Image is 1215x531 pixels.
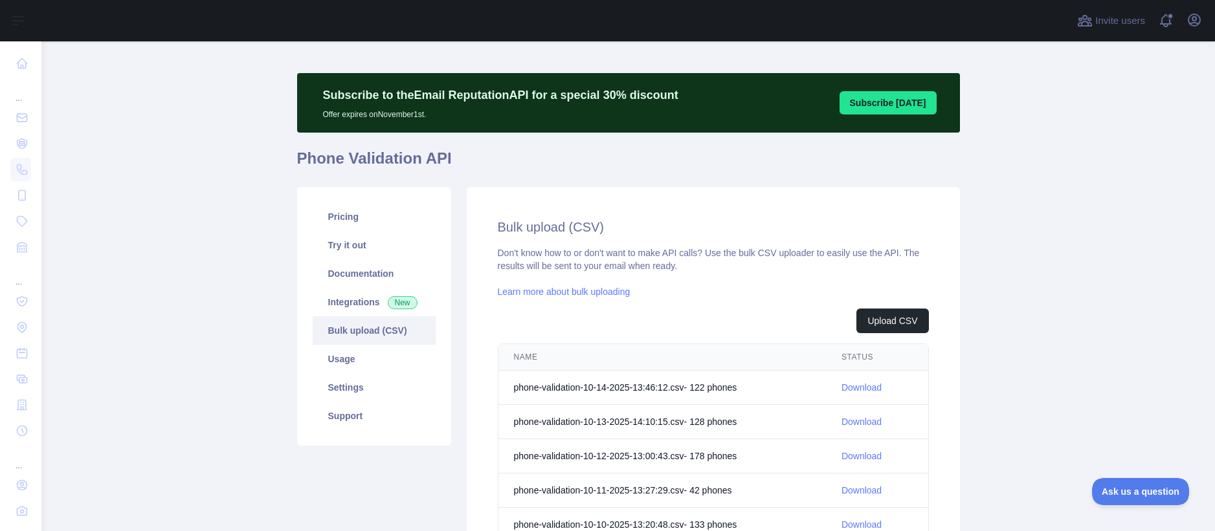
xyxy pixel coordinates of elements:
[313,231,436,259] a: Try it out
[323,86,678,104] p: Subscribe to the Email Reputation API for a special 30 % discount
[313,288,436,316] a: Integrations New
[313,259,436,288] a: Documentation
[313,345,436,373] a: Usage
[842,451,882,461] a: Download
[498,344,826,371] th: NAME
[313,373,436,402] a: Settings
[826,344,928,371] th: STATUS
[498,371,826,405] td: phone-validation-10-14-2025-13:46:12.csv - 122 phone s
[842,382,882,393] a: Download
[10,261,31,287] div: ...
[842,485,882,495] a: Download
[498,287,630,297] a: Learn more about bulk uploading
[498,439,826,473] td: phone-validation-10-12-2025-13:00:43.csv - 178 phone s
[1095,14,1145,28] span: Invite users
[313,316,436,345] a: Bulk upload (CSV)
[856,309,928,333] button: Upload CSV
[388,296,418,309] span: New
[1092,478,1189,505] iframe: Toggle Customer Support
[313,202,436,231] a: Pricing
[313,402,436,430] a: Support
[840,91,937,114] button: Subscribe [DATE]
[323,104,678,120] p: Offer expires on November 1st.
[1075,10,1148,31] button: Invite users
[842,519,882,530] a: Download
[498,473,826,508] td: phone-validation-10-11-2025-13:27:29.csv - 42 phone s
[10,445,31,471] div: ...
[842,417,882,427] a: Download
[297,148,960,179] h1: Phone Validation API
[498,405,826,439] td: phone-validation-10-13-2025-14:10:15.csv - 128 phone s
[10,78,31,103] div: ...
[498,218,929,236] h2: Bulk upload (CSV)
